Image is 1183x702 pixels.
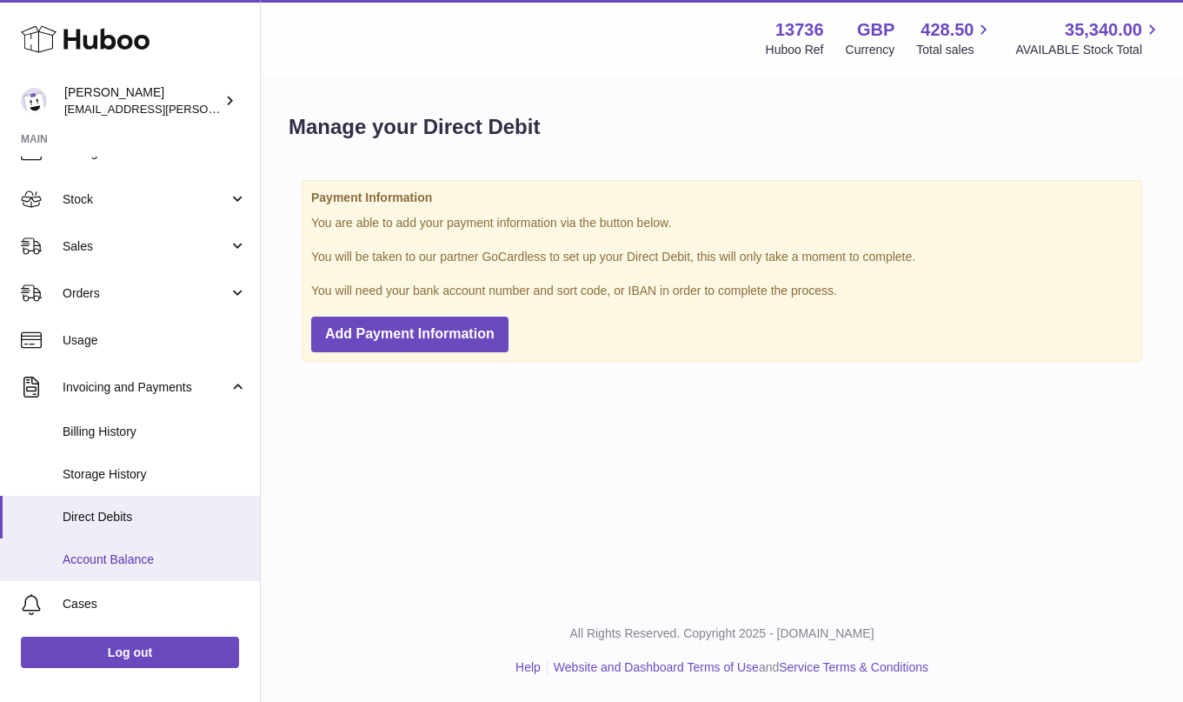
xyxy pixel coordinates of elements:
[1065,18,1142,42] span: 35,340.00
[64,102,349,116] span: [EMAIL_ADDRESS][PERSON_NAME][DOMAIN_NAME]
[916,18,994,58] a: 428.50 Total sales
[63,596,247,612] span: Cases
[63,466,247,483] span: Storage History
[775,18,824,42] strong: 13736
[311,283,1133,299] p: You will need your bank account number and sort code, or IBAN in order to complete the process.
[21,88,47,114] img: horia@orea.uk
[64,84,221,117] div: [PERSON_NAME]
[63,552,247,568] span: Account Balance
[857,18,894,42] strong: GBP
[916,42,994,58] span: Total sales
[311,317,508,352] button: Add Payment Information
[289,113,540,141] h1: Manage your Direct Debit
[63,191,229,208] span: Stock
[779,660,928,674] a: Service Terms & Conditions
[63,285,229,302] span: Orders
[920,18,974,42] span: 428.50
[548,659,928,676] li: and
[21,637,239,668] a: Log out
[515,660,541,674] a: Help
[766,42,824,58] div: Huboo Ref
[846,42,895,58] div: Currency
[311,190,1133,206] strong: Payment Information
[311,215,1133,231] p: You are able to add your payment information via the button below.
[63,424,247,440] span: Billing History
[554,660,759,674] a: Website and Dashboard Terms of Use
[1015,18,1162,58] a: 35,340.00 AVAILABLE Stock Total
[63,509,247,525] span: Direct Debits
[325,326,495,341] span: Add Payment Information
[63,379,229,396] span: Invoicing and Payments
[63,238,229,255] span: Sales
[1015,42,1162,58] span: AVAILABLE Stock Total
[311,249,1133,265] p: You will be taken to our partner GoCardless to set up your Direct Debit, this will only take a mo...
[275,625,1169,642] p: All Rights Reserved. Copyright 2025 - [DOMAIN_NAME]
[63,332,247,349] span: Usage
